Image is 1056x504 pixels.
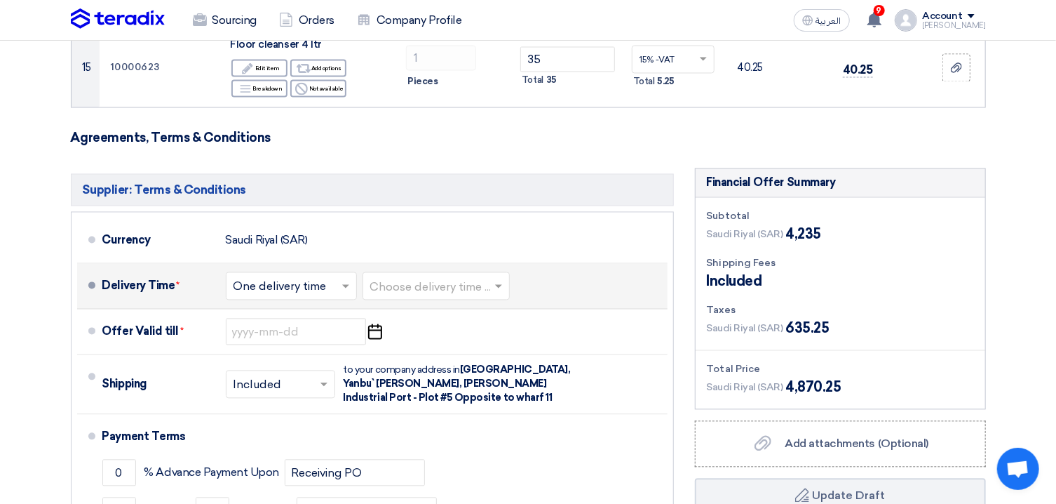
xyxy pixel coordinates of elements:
[895,9,917,32] img: profile_test.png
[346,5,473,36] a: Company Profile
[231,80,287,98] div: Breakdown
[997,448,1039,490] div: Open chat
[707,303,974,318] div: Taxes
[785,437,929,451] span: Add attachments (Optional)
[407,75,438,89] span: Pieces
[816,16,841,26] span: العربية
[785,318,829,339] span: 635.25
[344,364,571,404] span: [GEOGRAPHIC_DATA], Yanbu` [PERSON_NAME], [PERSON_NAME] Industrial Port - Plot #5 Opposite to whar...
[72,28,100,107] td: 15
[785,377,841,398] span: 4,870.25
[923,22,986,29] div: [PERSON_NAME]
[707,362,974,377] div: Total Price
[102,224,215,258] div: Currency
[707,256,974,271] div: Shipping Fees
[102,368,215,402] div: Shipping
[794,9,850,32] button: العربية
[406,46,476,71] input: RFQ_STEP1.ITEMS.2.AMOUNT_TITLE
[144,466,279,480] span: % Advance Payment Upon
[633,75,655,89] span: Total
[344,364,589,406] div: to your company address in
[230,39,321,51] span: Floor cleanser 4 ltr
[231,60,287,77] div: Edit item
[102,460,136,486] input: payment-term-1
[546,74,557,88] span: 35
[707,175,836,192] div: Financial Offer Summary
[268,5,346,36] a: Orders
[707,209,974,224] div: Subtotal
[71,174,674,206] h5: Supplier: Terms & Conditions
[226,227,308,254] div: Saudi Riyal (SAR)
[520,47,615,72] input: Unit Price
[290,60,346,77] div: Add options
[71,8,165,29] img: Teradix logo
[71,131,986,146] h3: Agreements, Terms & Conditions
[285,460,425,486] input: payment-term-2
[707,227,783,242] span: Saudi Riyal (SAR)
[874,5,885,16] span: 9
[923,11,963,22] div: Account
[290,80,346,98] div: Not available
[102,270,215,303] div: Delivery Time
[707,380,783,395] span: Saudi Riyal (SAR)
[726,28,832,107] td: 40.25
[182,5,268,36] a: Sourcing
[657,75,674,89] span: 5.25
[785,224,821,245] span: 4,235
[707,321,783,336] span: Saudi Riyal (SAR)
[843,63,873,78] span: 40.25
[100,28,219,107] td: 10000623
[522,74,543,88] span: Total
[632,46,715,74] ng-select: VAT
[226,319,366,345] input: yyyy-mm-dd
[707,271,762,292] span: Included
[102,315,215,349] div: Offer Valid till
[102,420,651,454] div: Payment Terms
